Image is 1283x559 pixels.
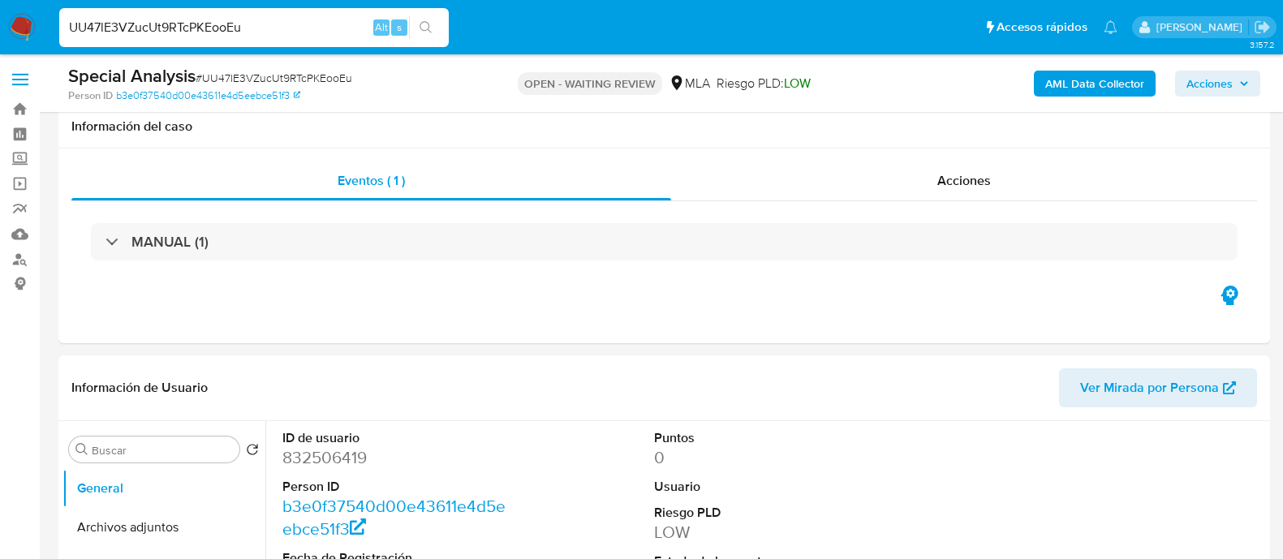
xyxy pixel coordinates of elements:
a: Salir [1254,19,1271,36]
span: Acciones [937,171,991,190]
span: Ver Mirada por Persona [1080,368,1219,407]
dt: Riesgo PLD [654,504,886,522]
span: LOW [784,74,811,92]
button: Archivos adjuntos [62,508,265,547]
button: Buscar [75,443,88,456]
dd: 0 [654,446,886,469]
dt: Person ID [282,478,514,496]
div: MLA [669,75,710,92]
button: Acciones [1175,71,1260,97]
dd: 832506419 [282,446,514,469]
input: Buscar usuario o caso... [59,17,449,38]
dd: LOW [654,521,886,544]
button: search-icon [409,16,442,39]
h1: Información del caso [71,118,1257,135]
p: martin.degiuli@mercadolibre.com [1156,19,1248,35]
span: # UU47lE3VZucUt9RTcPKEooEu [196,70,352,86]
span: Accesos rápidos [997,19,1087,36]
span: s [397,19,402,35]
span: Acciones [1186,71,1233,97]
dt: ID de usuario [282,429,514,447]
a: b3e0f37540d00e43611e4d5eebce51f3 [116,88,300,103]
span: Alt [375,19,388,35]
p: OPEN - WAITING REVIEW [518,72,662,95]
b: AML Data Collector [1045,71,1144,97]
a: b3e0f37540d00e43611e4d5eebce51f3 [282,494,506,540]
h3: MANUAL (1) [131,233,209,251]
b: Special Analysis [68,62,196,88]
a: Notificaciones [1104,20,1117,34]
button: Volver al orden por defecto [246,443,259,461]
button: Ver Mirada por Persona [1059,368,1257,407]
div: MANUAL (1) [91,223,1238,260]
span: Riesgo PLD: [717,75,811,92]
button: AML Data Collector [1034,71,1156,97]
dt: Usuario [654,478,886,496]
input: Buscar [92,443,233,458]
b: Person ID [68,88,113,103]
button: General [62,469,265,508]
dt: Puntos [654,429,886,447]
span: Eventos ( 1 ) [338,171,405,190]
h1: Información de Usuario [71,380,208,396]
